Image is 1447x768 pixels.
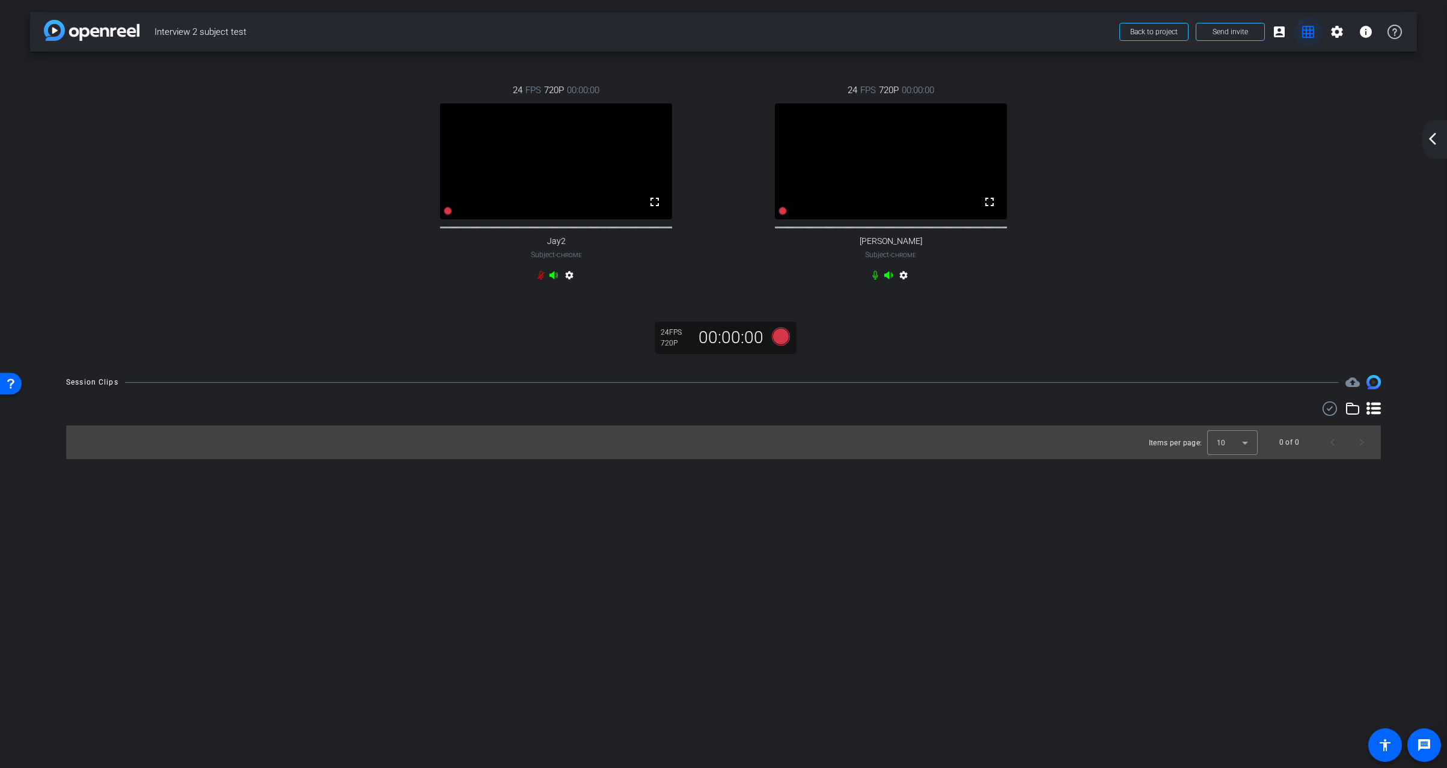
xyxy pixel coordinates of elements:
mat-icon: arrow_back_ios_new [1425,132,1440,146]
mat-icon: settings [562,270,577,285]
mat-icon: fullscreen [982,195,997,209]
span: Destinations for your clips [1345,375,1360,389]
img: app-logo [44,20,139,41]
span: [PERSON_NAME] [860,236,922,246]
mat-icon: info [1359,25,1373,39]
button: Previous page [1318,428,1347,457]
div: 24 [661,328,691,337]
span: - [555,251,557,259]
span: 00:00:00 [902,84,934,97]
span: 24 [848,84,857,97]
mat-icon: settings [1330,25,1344,39]
span: Subject [531,249,582,260]
mat-icon: grid_on [1301,25,1315,39]
div: 0 of 0 [1279,436,1299,448]
span: FPS [860,84,876,97]
span: 24 [513,84,522,97]
span: Interview 2 subject test [154,20,1112,44]
div: 00:00:00 [691,328,771,348]
span: - [889,251,891,259]
button: Send invite [1196,23,1265,41]
span: Jay2 [547,236,566,246]
mat-icon: account_box [1272,25,1286,39]
span: 00:00:00 [567,84,599,97]
mat-icon: cloud_upload [1345,375,1360,389]
div: Items per page: [1149,437,1202,449]
mat-icon: accessibility [1378,738,1392,752]
span: Chrome [557,252,582,258]
button: Back to project [1119,23,1188,41]
span: FPS [525,84,541,97]
span: Back to project [1130,28,1178,36]
span: 720P [879,84,899,97]
span: Subject [865,249,916,260]
span: 720P [544,84,564,97]
mat-icon: message [1417,738,1431,752]
span: Send invite [1213,27,1248,37]
mat-icon: fullscreen [647,195,662,209]
div: Session Clips [66,376,118,388]
span: Chrome [891,252,916,258]
img: Session clips [1366,375,1381,389]
span: FPS [669,328,682,337]
div: 720P [661,338,691,348]
mat-icon: settings [896,270,911,285]
button: Next page [1347,428,1376,457]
